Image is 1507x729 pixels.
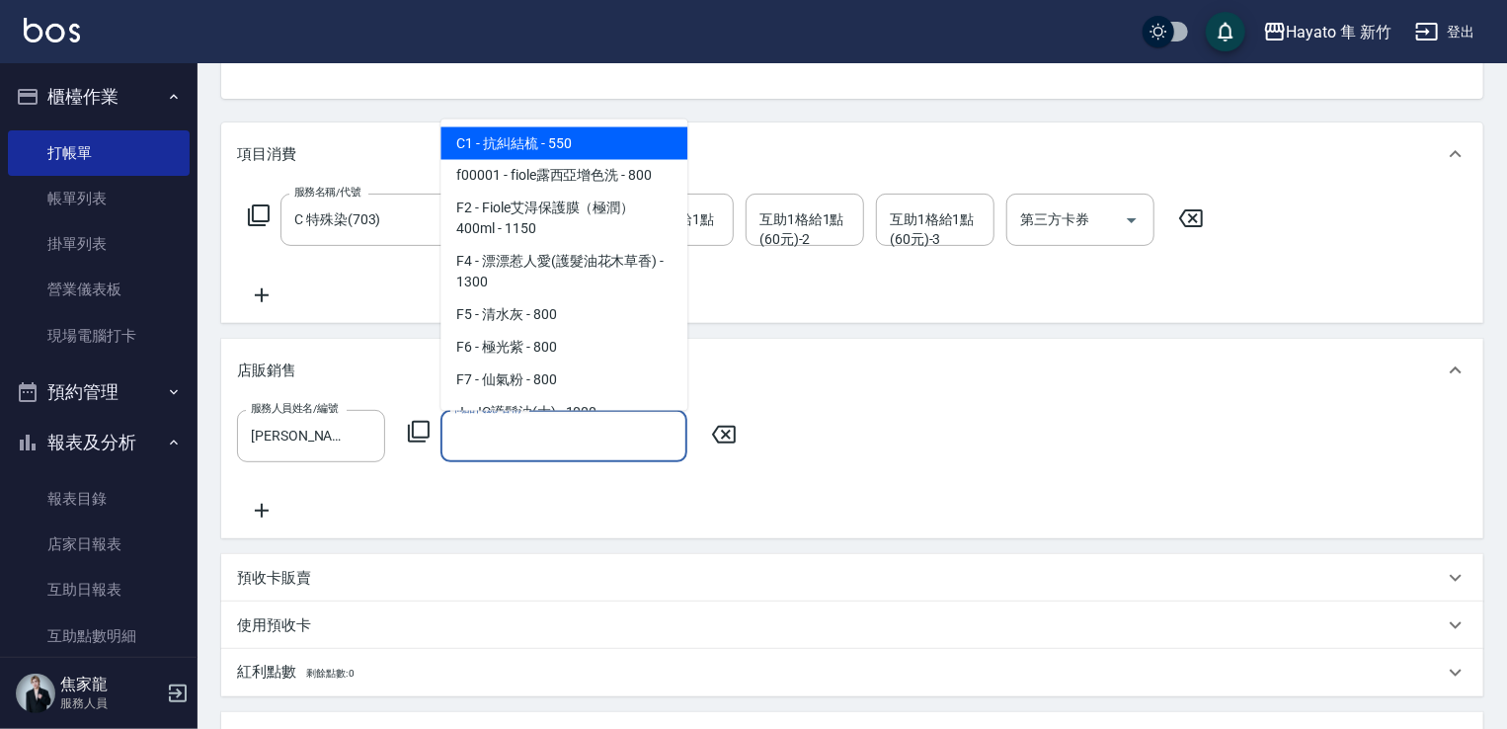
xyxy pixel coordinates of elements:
span: F6 - 極光紫 - 800 [440,331,687,364]
img: Person [16,674,55,713]
a: 現場電腦打卡 [8,313,190,359]
a: 營業儀表板 [8,267,190,312]
span: F7 - 仙氣粉 - 800 [440,364,687,396]
span: J - JC護髮油(大) - 1000 [440,396,687,429]
a: 店家日報表 [8,522,190,567]
a: 掛單列表 [8,221,190,267]
button: save [1206,12,1245,51]
p: 服務人員 [60,694,161,712]
div: 項目消費 [221,122,1483,186]
label: 服務名稱/代號 [294,185,360,200]
div: 預收卡販賣 [221,554,1483,602]
label: 服務人員姓名/編號 [251,401,338,416]
span: F4 - 漂漂惹人愛(護髮油花木草香) - 1300 [440,245,687,298]
a: 互助日報表 [8,567,190,612]
div: 店販銷售 [221,339,1483,402]
button: 櫃檯作業 [8,71,190,122]
button: 預約管理 [8,366,190,418]
a: 打帳單 [8,130,190,176]
a: 報表目錄 [8,476,190,522]
span: F5 - 清水灰 - 800 [440,298,687,331]
div: 紅利點數剩餘點數: 0 [221,649,1483,696]
a: 帳單列表 [8,176,190,221]
img: Logo [24,18,80,42]
p: 店販銷售 [237,361,296,381]
div: 使用預收卡 [221,602,1483,649]
span: F2 - Fiole艾淂保護膜（極潤）400ml - 1150 [440,192,687,245]
span: C1 - 抗糾結梳 - 550 [440,126,687,159]
span: 剩餘點數: 0 [306,668,356,679]
p: 預收卡販賣 [237,568,311,589]
p: 紅利點數 [237,662,355,684]
h5: 焦家龍 [60,675,161,694]
button: Open [1116,204,1148,236]
p: 項目消費 [237,144,296,165]
span: f00001 - fiole露西亞增色洗 - 800 [440,159,687,192]
a: 互助點數明細 [8,613,190,659]
button: Hayato 隼 新竹 [1255,12,1399,52]
div: Hayato 隼 新竹 [1287,20,1391,44]
button: 報表及分析 [8,417,190,468]
button: 登出 [1407,14,1483,50]
p: 使用預收卡 [237,615,311,636]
